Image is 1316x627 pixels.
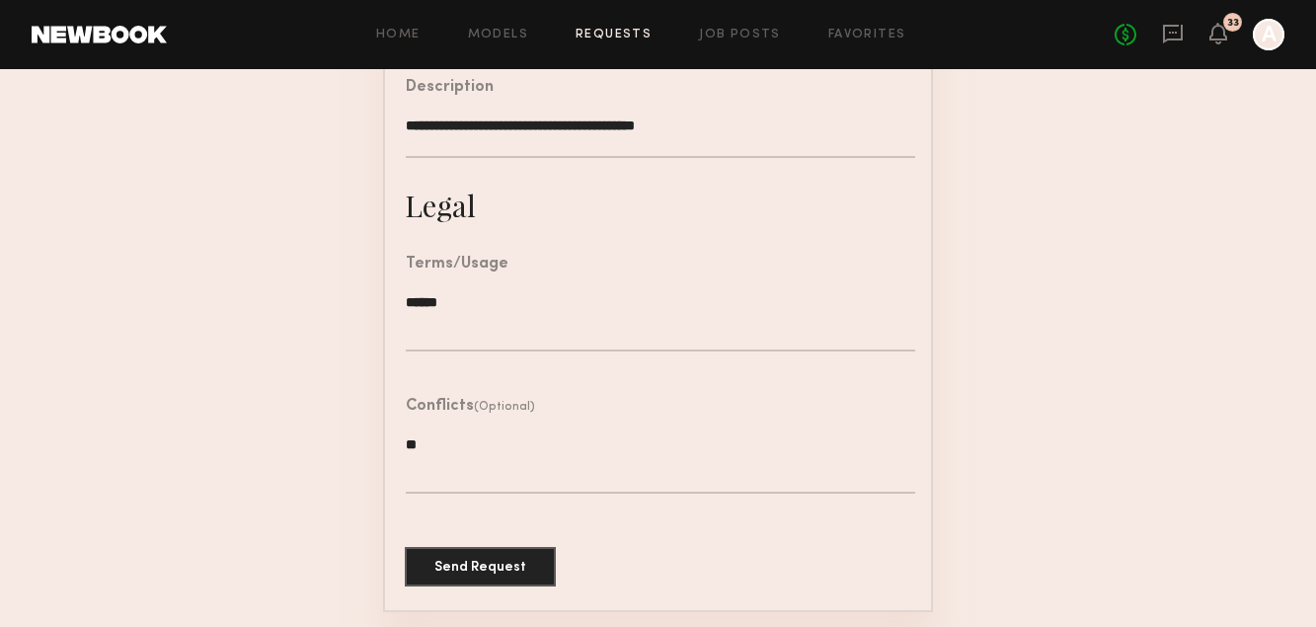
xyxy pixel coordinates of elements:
div: Legal [405,186,476,225]
a: A [1253,19,1284,50]
div: 33 [1227,18,1239,29]
button: Send Request [405,547,556,587]
a: Models [468,29,528,41]
div: Description [406,80,494,96]
span: (Optional) [474,401,535,413]
a: Requests [576,29,652,41]
a: Home [376,29,421,41]
header: Conflicts [406,399,535,415]
div: Terms/Usage [406,257,508,273]
a: Favorites [828,29,906,41]
a: Job Posts [699,29,781,41]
